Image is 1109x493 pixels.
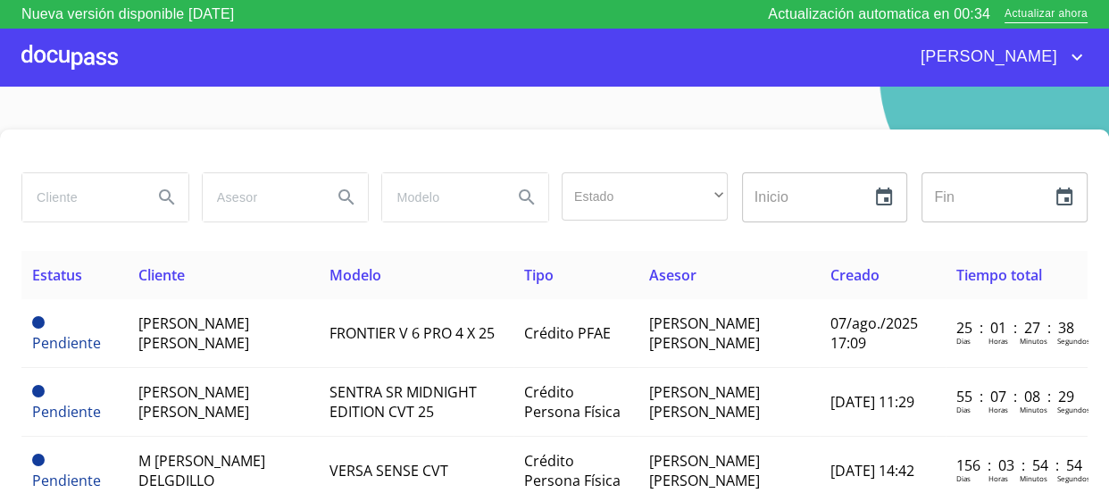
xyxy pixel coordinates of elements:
[830,392,914,412] span: [DATE] 11:29
[1020,336,1047,346] p: Minutos
[1020,473,1047,483] p: Minutos
[830,265,880,285] span: Creado
[32,471,101,490] span: Pendiente
[203,173,319,221] input: search
[1020,405,1047,414] p: Minutos
[907,43,1088,71] button: account of current user
[956,473,971,483] p: Dias
[956,405,971,414] p: Dias
[956,455,1077,475] p: 156 : 03 : 54 : 54
[524,265,554,285] span: Tipo
[138,382,249,422] span: [PERSON_NAME] [PERSON_NAME]
[32,385,45,397] span: Pendiente
[988,405,1008,414] p: Horas
[32,402,101,422] span: Pendiente
[138,265,185,285] span: Cliente
[830,461,914,480] span: [DATE] 14:42
[138,451,265,490] span: M [PERSON_NAME] DELGDILLO
[32,316,45,329] span: Pendiente
[649,451,760,490] span: [PERSON_NAME] [PERSON_NAME]
[1005,5,1088,24] span: Actualizar ahora
[329,461,448,480] span: VERSA SENSE CVT
[956,336,971,346] p: Dias
[32,454,45,466] span: Pendiente
[329,323,495,343] span: FRONTIER V 6 PRO 4 X 25
[1057,405,1090,414] p: Segundos
[988,473,1008,483] p: Horas
[562,172,728,221] div: ​
[649,382,760,422] span: [PERSON_NAME] [PERSON_NAME]
[22,173,138,221] input: search
[32,265,82,285] span: Estatus
[329,265,381,285] span: Modelo
[988,336,1008,346] p: Horas
[32,333,101,353] span: Pendiente
[524,382,621,422] span: Crédito Persona Física
[830,313,918,353] span: 07/ago./2025 17:09
[1057,336,1090,346] p: Segundos
[505,176,548,219] button: Search
[146,176,188,219] button: Search
[956,318,1077,338] p: 25 : 01 : 27 : 38
[524,451,621,490] span: Crédito Persona Física
[21,4,234,25] p: Nueva versión disponible [DATE]
[382,173,498,221] input: search
[325,176,368,219] button: Search
[907,43,1066,71] span: [PERSON_NAME]
[956,387,1077,406] p: 55 : 07 : 08 : 29
[1057,473,1090,483] p: Segundos
[649,313,760,353] span: [PERSON_NAME] [PERSON_NAME]
[524,323,611,343] span: Crédito PFAE
[329,382,477,422] span: SENTRA SR MIDNIGHT EDITION CVT 25
[956,265,1042,285] span: Tiempo total
[768,4,990,25] p: Actualización automatica en 00:34
[138,313,249,353] span: [PERSON_NAME] [PERSON_NAME]
[649,265,696,285] span: Asesor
